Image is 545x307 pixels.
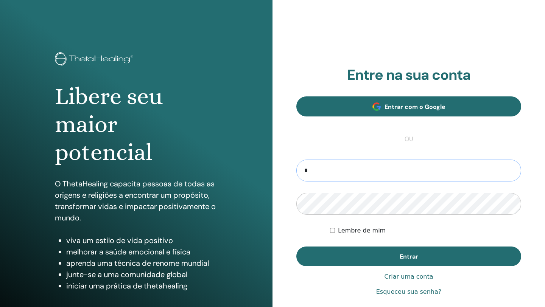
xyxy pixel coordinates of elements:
[55,179,216,223] font: O ThetaHealing capacita pessoas de todas as origens e religiões a encontrar um propósito, transfo...
[405,135,413,143] font: ou
[296,247,521,266] button: Entrar
[384,272,433,281] a: Criar uma conta
[66,281,187,291] font: iniciar uma prática de thetahealing
[66,236,173,245] font: viva um estilo de vida positivo
[376,287,442,296] a: Esqueceu sua senha?
[66,258,209,268] font: aprenda uma técnica de renome mundial
[66,247,190,257] font: melhorar a saúde emocional e física
[296,96,521,116] a: Entrar com o Google
[55,83,163,166] font: Libere seu maior potencial
[385,103,445,111] font: Entrar com o Google
[338,227,386,234] font: Lembre de mim
[347,65,470,84] font: Entre na sua conta
[400,253,418,260] font: Entrar
[376,288,442,295] font: Esqueceu sua senha?
[66,270,187,279] font: junte-se a uma comunidade global
[384,273,433,280] font: Criar uma conta
[330,226,521,235] div: Mantenha-me autenticado indefinidamente ou até que eu faça logout manualmente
